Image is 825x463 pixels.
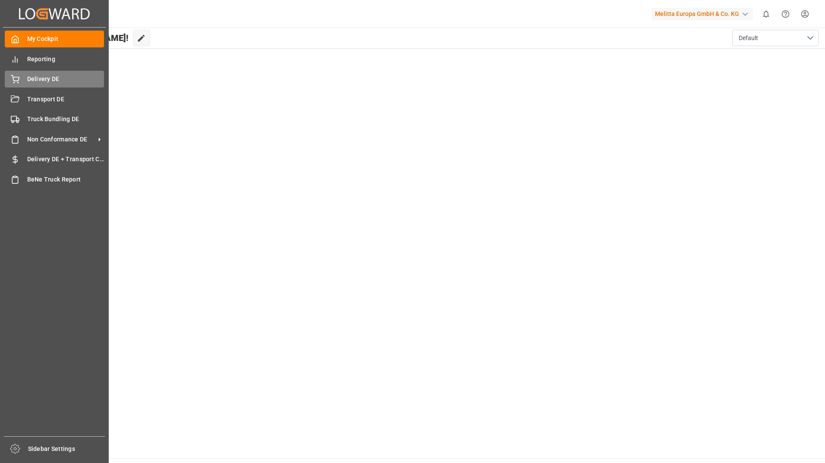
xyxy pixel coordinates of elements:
[5,91,104,107] a: Transport DE
[756,4,776,24] button: show 0 new notifications
[27,34,104,44] span: My Cockpit
[5,151,104,168] a: Delivery DE + Transport Cost
[5,31,104,47] a: My Cockpit
[652,6,756,22] button: Melitta Europa GmbH & Co. KG
[5,171,104,188] a: BeNe Truck Report
[652,8,753,20] div: Melitta Europa GmbH & Co. KG
[27,115,104,124] span: Truck Bundling DE
[5,111,104,128] a: Truck Bundling DE
[776,4,795,24] button: Help Center
[27,175,104,184] span: BeNe Truck Report
[27,135,95,144] span: Non Conformance DE
[28,444,105,454] span: Sidebar Settings
[27,75,104,84] span: Delivery DE
[27,55,104,64] span: Reporting
[739,34,758,43] span: Default
[5,50,104,67] a: Reporting
[27,95,104,104] span: Transport DE
[5,71,104,88] a: Delivery DE
[36,30,129,46] span: Hello [PERSON_NAME]!
[27,155,104,164] span: Delivery DE + Transport Cost
[732,30,819,46] button: open menu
